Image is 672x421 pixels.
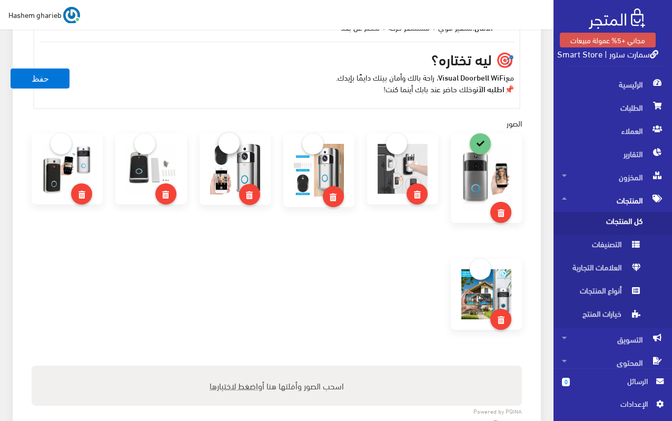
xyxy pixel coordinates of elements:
[473,409,522,414] a: Powered by PQINA
[554,212,672,235] a: كل المنتجات
[562,235,642,258] span: التصنيفات
[562,189,664,212] span: المنتجات
[554,235,672,258] a: التصنيفات
[461,269,511,319] img: grs-albab-althky-bkamyra-visual-doorbell-wifi.jpg
[554,119,672,142] a: العملاء
[42,144,92,194] img: grs-albab-althky-bkamyra-visual-doorbell-wifi.jpg
[13,349,53,389] iframe: Drift Widget Chat Controller
[562,351,664,374] span: المحتوى
[562,375,664,398] a: 0 الرسائل
[554,189,672,212] a: المنتجات
[562,119,664,142] span: العملاء
[11,68,70,89] button: حفظ
[554,142,672,165] a: التقارير
[562,305,642,328] span: خيارات المنتج
[8,8,62,21] span: Hashem gharieb
[210,378,258,393] span: اضغط لاختيارها
[578,375,648,387] span: الرسائل
[570,398,647,409] span: اﻹعدادات
[562,165,664,189] span: المخزون
[294,144,344,197] img: grs-albab-althky-bkamyra-visual-doorbell-wifi.jpg
[554,258,672,281] a: العلامات التجارية
[378,144,428,194] img: grs-albab-althky-bkamyra-visual-doorbell-wifi.jpg
[39,71,514,94] p: مع ، راحة بالك وأمان بيتك دايمًا بإيدك. 📌 وخلك حاضر عند بابك أينما كنت!
[554,73,672,96] a: الرئيسية
[562,142,664,165] span: التقارير
[562,398,664,415] a: اﻹعدادات
[205,375,348,396] label: اسحب الصور وأفلتها هنا أو
[562,96,664,119] span: الطلبات
[554,165,672,189] a: المخزون
[562,328,664,351] span: التسويق
[438,71,506,83] strong: Visual Doorbell WiFi
[476,83,505,94] strong: اطلبه الآن
[562,378,570,386] span: 0
[560,33,656,47] a: مجاني +5% عمولة مبيعات
[63,7,80,24] img: ...
[562,73,664,96] span: الرئيسية
[431,47,514,70] strong: 🎯 ليه تختاره؟
[589,8,645,29] img: .
[126,144,176,194] img: grs-albab-althky-bkamyra-visual-doorbell-wifi.jpg
[461,144,511,212] img: grs-albab-althky-bkamyra-visual-doorbell-wifi.jpg
[507,118,522,129] label: الصور
[210,144,260,195] img: grs-albab-althky-bkamyra-visual-doorbell-wifi.jpg
[8,6,80,23] a: ... Hashem gharieb
[562,212,642,235] span: كل المنتجات
[562,258,642,281] span: العلامات التجارية
[554,305,672,328] a: خيارات المنتج
[554,351,672,374] a: المحتوى
[554,281,672,305] a: أنواع المنتجات
[554,96,672,119] a: الطلبات
[557,46,658,61] a: سمارت ستور | Smart Store
[562,281,642,305] span: أنواع المنتجات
